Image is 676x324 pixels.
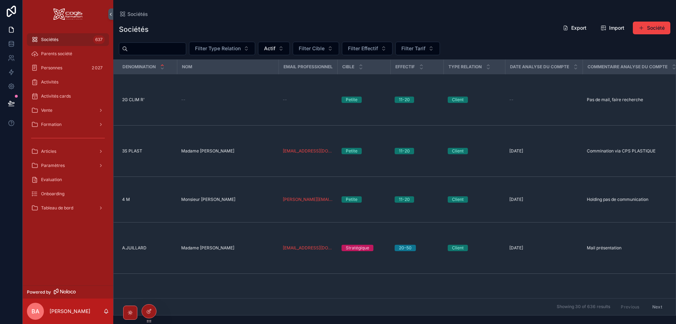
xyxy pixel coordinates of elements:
a: 2G CLIM R' [122,97,173,103]
span: Filter Effectif [348,45,378,52]
span: Effectif [395,64,415,70]
button: Import [595,22,630,34]
div: 20-50 [399,245,412,251]
button: Next [647,301,667,312]
a: Petite [342,148,386,154]
span: Mail présentation [587,245,621,251]
button: Select Button [342,42,393,55]
span: Showing 30 of 636 results [557,304,610,310]
a: [PERSON_NAME][EMAIL_ADDRESS][DOMAIN_NAME] [283,197,333,202]
a: Paramètres [27,159,109,172]
a: Formation [27,118,109,131]
span: A.JUILLARD [122,245,147,251]
a: -- [181,97,274,103]
span: Monsieur [PERSON_NAME] [181,197,235,202]
div: 11-20 [399,97,410,103]
span: Holding pas de communication [587,197,648,202]
span: Pas de mail, faire recherche [587,97,643,103]
a: Sociétés637 [27,33,109,46]
span: Formation [41,122,62,127]
span: Filter Tarif [401,45,425,52]
span: Personnes [41,65,62,71]
a: [EMAIL_ADDRESS][DOMAIN_NAME] [283,148,333,154]
a: -- [509,97,578,103]
button: Société [633,22,670,34]
a: -- [283,97,333,103]
span: Denomination [122,64,156,70]
a: Activités cards [27,90,109,103]
span: Madame [PERSON_NAME] [181,245,234,251]
a: [EMAIL_ADDRESS][DOMAIN_NAME] [283,245,333,251]
div: Petite [346,97,357,103]
a: Client [448,97,501,103]
a: Madame [PERSON_NAME] [181,245,274,251]
span: Commentaire analyse du compte [588,64,668,70]
span: 4 M [122,197,130,202]
span: Articles [41,149,56,154]
a: Powered by [23,285,113,299]
span: [DATE] [509,197,523,202]
span: Powered by [27,289,51,295]
a: Stratégique [342,245,386,251]
h1: Sociétés [119,24,149,34]
span: -- [283,97,287,103]
button: Select Button [395,42,440,55]
a: Personnes2 027 [27,62,109,74]
div: Client [452,148,464,154]
span: Import [609,24,624,31]
a: Petite [342,196,386,203]
span: Madame [PERSON_NAME] [181,148,234,154]
button: Select Button [293,42,339,55]
a: Tableau de bord [27,202,109,214]
span: Email professionnel [283,64,333,70]
span: Sociétés [41,37,58,42]
div: scrollable content [23,28,113,224]
div: 11-20 [399,148,410,154]
span: Nom [182,64,192,70]
a: Sociétés [119,11,148,18]
span: Vente [41,108,52,113]
a: Evaluation [27,173,109,186]
div: Stratégique [346,245,369,251]
span: Paramètres [41,163,65,168]
span: -- [181,97,185,103]
span: [DATE] [509,148,523,154]
a: [DATE] [509,148,578,154]
a: Articles [27,145,109,158]
a: 3S PLAST [122,148,173,154]
span: Parents société [41,51,72,57]
div: 637 [93,35,105,44]
span: -- [509,97,514,103]
span: Activités cards [41,93,71,99]
span: 2G CLIM R' [122,97,145,103]
a: Onboarding [27,187,109,200]
a: [DATE] [509,197,578,202]
span: BA [31,307,39,316]
span: Filter Cible [299,45,325,52]
span: Type Relation [448,64,482,70]
span: Onboarding [41,191,64,197]
a: Client [448,245,501,251]
a: Client [448,196,501,203]
span: Commination via CPS PLASTIQUE [587,148,655,154]
div: Client [452,245,464,251]
a: Parents société [27,47,109,60]
img: App logo [53,8,82,20]
div: Petite [346,196,357,203]
span: Filter Type Relation [195,45,241,52]
span: Tableau de bord [41,205,73,211]
span: Cible [342,64,354,70]
span: [DATE] [509,245,523,251]
a: Petite [342,97,386,103]
button: Export [557,22,592,34]
a: Vente [27,104,109,117]
a: Activités [27,76,109,88]
span: Date analyse du compte [510,64,569,70]
span: 3S PLAST [122,148,142,154]
a: 11-20 [395,148,439,154]
div: Client [452,196,464,203]
a: Monsieur [PERSON_NAME] [181,197,274,202]
a: 11-20 [395,196,439,203]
